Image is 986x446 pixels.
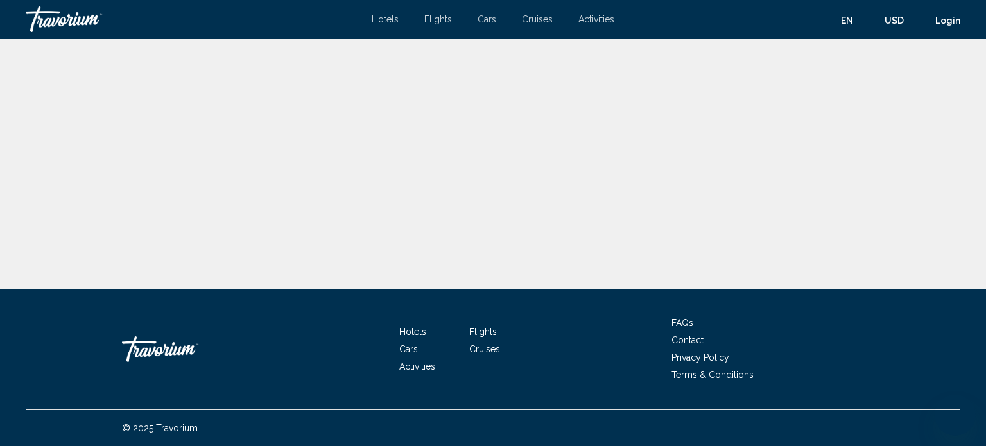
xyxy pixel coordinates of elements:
[122,330,250,368] a: Travorium
[399,327,426,337] a: Hotels
[26,6,359,32] a: Travorium
[671,370,754,380] a: Terms & Conditions
[935,15,960,26] a: Login
[478,14,496,24] a: Cars
[841,15,853,26] span: en
[885,11,916,30] button: Change currency
[469,327,497,337] a: Flights
[671,352,729,363] a: Privacy Policy
[671,335,704,345] a: Contact
[399,361,435,372] a: Activities
[671,318,693,328] a: FAQs
[522,14,553,24] a: Cruises
[935,395,976,436] iframe: Button to launch messaging window
[399,344,418,354] a: Cars
[578,14,614,24] a: Activities
[372,14,399,24] a: Hotels
[469,344,500,354] a: Cruises
[841,11,865,30] button: Change language
[122,423,198,433] span: © 2025 Travorium
[885,15,904,26] span: USD
[424,14,452,24] a: Flights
